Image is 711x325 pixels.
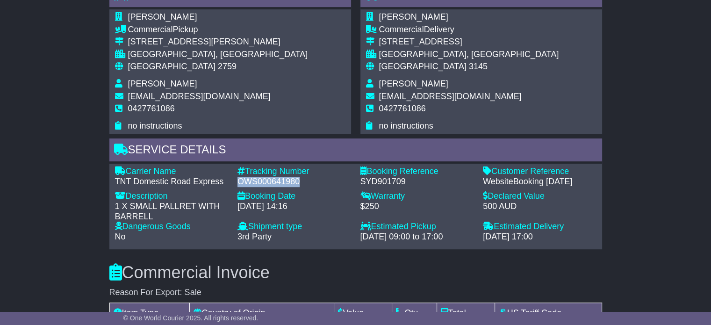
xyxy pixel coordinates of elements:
div: 1 X SMALL PALLRET WITH BARRELL [115,202,229,222]
span: 2759 [218,62,237,71]
div: Service Details [109,138,602,164]
span: No [115,232,126,241]
div: Carrier Name [115,166,229,177]
td: Qty [392,303,437,323]
td: Value [334,303,392,323]
div: [GEOGRAPHIC_DATA], [GEOGRAPHIC_DATA] [379,50,559,60]
div: SYD901709 [360,177,474,187]
span: [PERSON_NAME] [379,79,448,88]
span: no instructions [128,121,182,130]
span: [EMAIL_ADDRESS][DOMAIN_NAME] [128,92,271,101]
span: [EMAIL_ADDRESS][DOMAIN_NAME] [379,92,522,101]
span: [GEOGRAPHIC_DATA] [128,62,215,71]
span: 0427761086 [379,104,426,113]
div: Booking Reference [360,166,474,177]
span: Commercial [379,25,424,34]
div: OWS000641980 [237,177,351,187]
div: 500 AUD [483,202,596,212]
span: © One World Courier 2025. All rights reserved. [123,314,259,322]
td: Total [437,303,495,323]
div: Pickup [128,25,308,35]
td: Item Type [109,303,190,323]
div: [DATE] 14:16 [237,202,351,212]
div: [STREET_ADDRESS] [379,37,559,47]
span: 0427761086 [128,104,175,113]
div: $250 [360,202,474,212]
div: TNT Domestic Road Express [115,177,229,187]
div: [GEOGRAPHIC_DATA], [GEOGRAPHIC_DATA] [128,50,308,60]
h3: Commercial Invoice [109,263,602,282]
span: [PERSON_NAME] [128,12,197,22]
div: Booking Date [237,191,351,202]
div: Estimated Pickup [360,222,474,232]
div: Reason For Export: Sale [109,288,602,298]
div: Shipment type [237,222,351,232]
div: Estimated Delivery [483,222,596,232]
div: Tracking Number [237,166,351,177]
td: Country of Origin [190,303,334,323]
span: Commercial [128,25,173,34]
div: WebsiteBooking [DATE] [483,177,596,187]
span: [PERSON_NAME] [128,79,197,88]
span: no instructions [379,121,433,130]
div: Description [115,191,229,202]
div: Customer Reference [483,166,596,177]
div: [DATE] 17:00 [483,232,596,242]
span: [PERSON_NAME] [379,12,448,22]
span: [GEOGRAPHIC_DATA] [379,62,467,71]
div: [STREET_ADDRESS][PERSON_NAME] [128,37,308,47]
div: [DATE] 09:00 to 17:00 [360,232,474,242]
span: 3rd Party [237,232,272,241]
td: HS Tariff Code [495,303,602,323]
div: Dangerous Goods [115,222,229,232]
div: Warranty [360,191,474,202]
div: Delivery [379,25,559,35]
div: Declared Value [483,191,596,202]
span: 3145 [469,62,488,71]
